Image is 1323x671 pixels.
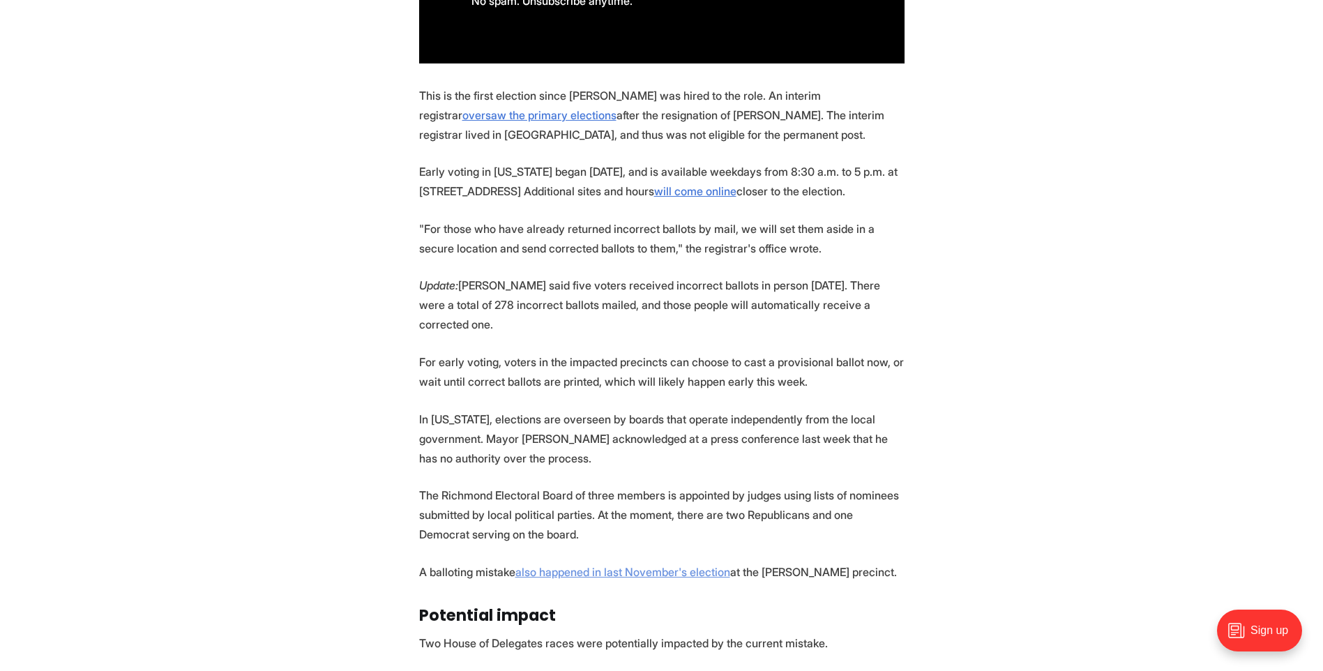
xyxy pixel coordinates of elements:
a: also happened in last November's election [515,565,730,579]
a: will come online [654,184,736,198]
p: A balloting mistake at the [PERSON_NAME] precinct. [419,562,905,582]
h3: Potential impact [419,607,905,625]
p: [PERSON_NAME] said five voters received incorrect ballots in person [DATE]. There were a total of... [419,276,905,334]
p: "For those who have already returned incorrect ballots by mail, we will set them aside in a secur... [419,219,905,258]
p: Two House of Delegates races were potentially impacted by the current mistake. [419,633,905,653]
p: The Richmond Electoral Board of three members is appointed by judges using lists of nominees subm... [419,485,905,544]
p: Early voting in [US_STATE] began [DATE], and is available weekdays from 8:30 a.m. to 5 p.m. at [S... [419,162,905,201]
p: For early voting, voters in the impacted precincts can choose to cast a provisional ballot now, o... [419,352,905,391]
a: oversaw the primary elections [462,108,617,122]
em: Update: [419,278,458,292]
p: This is the first election since [PERSON_NAME] was hired to the role. An interim registrar after ... [419,86,905,144]
p: In [US_STATE], elections are overseen by boards that operate independently from the local governm... [419,409,905,468]
iframe: portal-trigger [1205,603,1323,671]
